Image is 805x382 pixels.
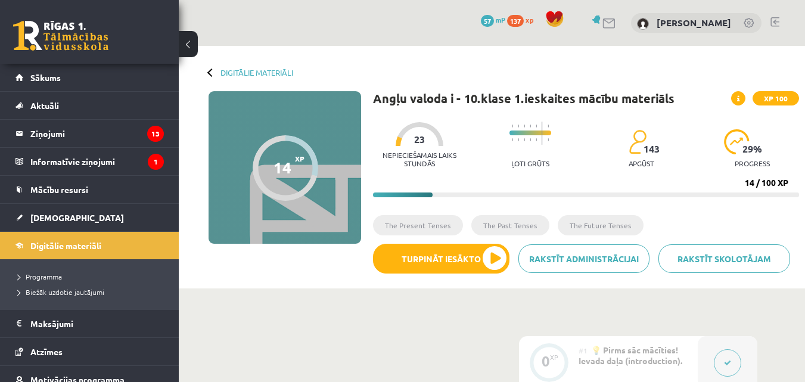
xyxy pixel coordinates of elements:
[30,100,59,111] span: Aktuāli
[524,125,525,128] img: icon-short-line-57e1e144782c952c97e751825c79c345078a6d821885a25fce030b3d8c18986b.svg
[18,272,62,281] span: Programma
[30,148,164,175] legend: Informatīvie ziņojumi
[753,91,799,105] span: XP 100
[481,15,494,27] span: 57
[15,64,164,91] a: Sākums
[13,21,108,51] a: Rīgas 1. Tālmācības vidusskola
[548,125,549,128] img: icon-short-line-57e1e144782c952c97e751825c79c345078a6d821885a25fce030b3d8c18986b.svg
[373,215,463,235] li: The Present Tenses
[481,15,505,24] a: 57 mP
[536,138,537,141] img: icon-short-line-57e1e144782c952c97e751825c79c345078a6d821885a25fce030b3d8c18986b.svg
[30,120,164,147] legend: Ziņojumi
[644,144,660,154] span: 143
[30,346,63,357] span: Atzīmes
[724,129,750,154] img: icon-progress-161ccf0a02000e728c5f80fcf4c31c7af3da0e1684b2b1d7c360e028c24a22f1.svg
[30,310,164,337] legend: Maksājumi
[30,184,88,195] span: Mācību resursi
[15,310,164,337] a: Maksājumi
[530,138,531,141] img: icon-short-line-57e1e144782c952c97e751825c79c345078a6d821885a25fce030b3d8c18986b.svg
[526,15,533,24] span: xp
[548,138,549,141] img: icon-short-line-57e1e144782c952c97e751825c79c345078a6d821885a25fce030b3d8c18986b.svg
[15,92,164,119] a: Aktuāli
[471,215,549,235] li: The Past Tenses
[30,72,61,83] span: Sākums
[658,244,790,273] a: Rakstīt skolotājam
[742,144,763,154] span: 29 %
[15,232,164,259] a: Digitālie materiāli
[735,159,770,167] p: progress
[147,126,164,142] i: 13
[512,138,513,141] img: icon-short-line-57e1e144782c952c97e751825c79c345078a6d821885a25fce030b3d8c18986b.svg
[273,159,291,176] div: 14
[373,244,509,274] button: Turpināt iesākto
[15,338,164,365] a: Atzīmes
[414,134,425,145] span: 23
[629,129,646,154] img: students-c634bb4e5e11cddfef0936a35e636f08e4e9abd3cc4e673bd6f9a4125e45ecb1.svg
[295,154,304,163] span: XP
[637,18,649,30] img: Ludmila Dolgoša
[507,15,539,24] a: 137 xp
[524,138,525,141] img: icon-short-line-57e1e144782c952c97e751825c79c345078a6d821885a25fce030b3d8c18986b.svg
[496,15,505,24] span: mP
[542,122,543,145] img: icon-long-line-d9ea69661e0d244f92f715978eff75569469978d946b2353a9bb055b3ed8787d.svg
[15,176,164,203] a: Mācību resursi
[511,159,549,167] p: Ļoti grūts
[15,120,164,147] a: Ziņojumi13
[15,204,164,231] a: [DEMOGRAPHIC_DATA]
[18,287,104,297] span: Biežāk uzdotie jautājumi
[220,68,293,77] a: Digitālie materiāli
[15,148,164,175] a: Informatīvie ziņojumi1
[530,125,531,128] img: icon-short-line-57e1e144782c952c97e751825c79c345078a6d821885a25fce030b3d8c18986b.svg
[512,125,513,128] img: icon-short-line-57e1e144782c952c97e751825c79c345078a6d821885a25fce030b3d8c18986b.svg
[550,354,558,361] div: XP
[542,356,550,367] div: 0
[30,240,101,251] span: Digitālie materiāli
[30,212,124,223] span: [DEMOGRAPHIC_DATA]
[536,125,537,128] img: icon-short-line-57e1e144782c952c97e751825c79c345078a6d821885a25fce030b3d8c18986b.svg
[629,159,654,167] p: apgūst
[373,151,466,167] p: Nepieciešamais laiks stundās
[148,154,164,170] i: 1
[518,125,519,128] img: icon-short-line-57e1e144782c952c97e751825c79c345078a6d821885a25fce030b3d8c18986b.svg
[657,17,731,29] a: [PERSON_NAME]
[518,244,650,273] a: Rakstīt administrācijai
[558,215,644,235] li: The Future Tenses
[518,138,519,141] img: icon-short-line-57e1e144782c952c97e751825c79c345078a6d821885a25fce030b3d8c18986b.svg
[507,15,524,27] span: 137
[18,287,167,297] a: Biežāk uzdotie jautājumi
[18,271,167,282] a: Programma
[579,346,588,355] span: #1
[373,91,675,105] h1: Angļu valoda i - 10.klase 1.ieskaites mācību materiāls
[579,344,682,366] span: 💡 Pirms sāc mācīties! Ievada daļa (introduction).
